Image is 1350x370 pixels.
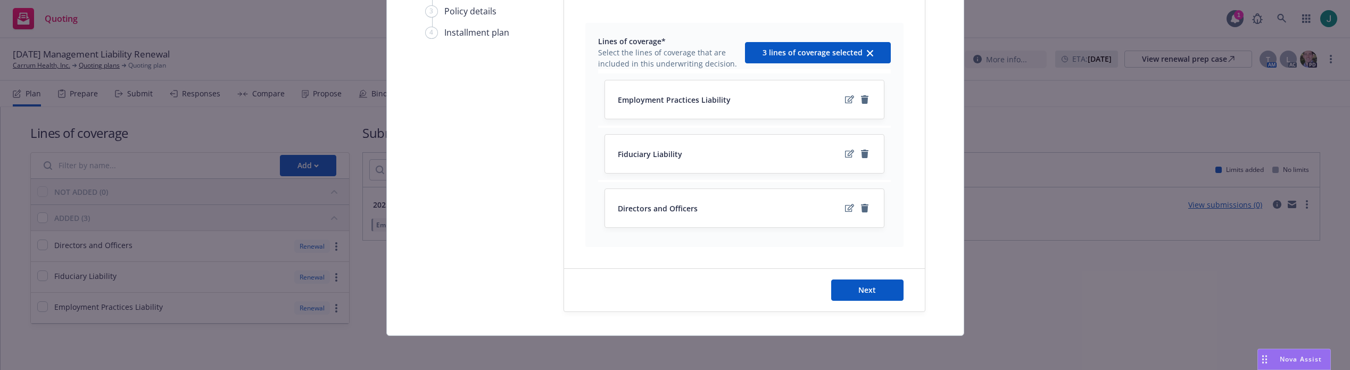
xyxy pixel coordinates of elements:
span: Lines of coverage* [598,36,739,47]
span: Employment Practices Liability [618,94,731,105]
span: 3 lines of coverage selected [763,47,863,57]
a: edit [843,147,856,160]
svg: clear selection [867,50,873,56]
span: Next [858,285,876,295]
button: 3 lines of coverage selectedclear selection [745,42,891,63]
div: Policy details [444,5,496,18]
a: remove [858,147,871,160]
a: edit [843,93,856,106]
a: remove [858,93,871,106]
div: 3 [425,5,438,18]
div: 4 [425,27,438,39]
a: edit [843,202,856,215]
a: remove [858,202,871,215]
span: Nova Assist [1280,355,1322,364]
button: Nova Assist [1257,349,1331,370]
span: Directors and Officers [618,203,698,214]
div: Drag to move [1258,349,1271,369]
div: Installment plan [444,26,509,39]
span: Select the lines of coverage that are included in this underwriting decision. [598,47,739,69]
button: Next [831,279,904,301]
span: Fiduciary Liability [618,149,682,160]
